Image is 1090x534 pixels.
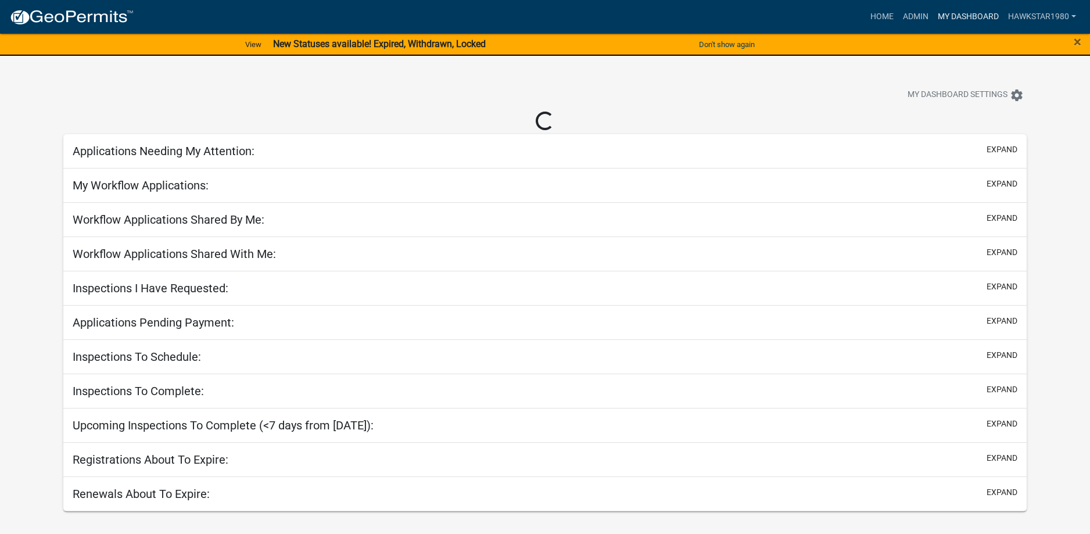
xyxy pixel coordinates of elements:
button: expand [987,486,1017,499]
button: expand [987,349,1017,361]
a: Hawkstar1980 [1003,6,1081,28]
i: settings [1010,88,1024,102]
button: expand [987,246,1017,259]
a: My Dashboard [933,6,1003,28]
span: × [1074,34,1081,50]
h5: My Workflow Applications: [73,178,209,192]
h5: Inspections To Schedule: [73,350,201,364]
button: My Dashboard Settingssettings [898,84,1033,106]
a: Home [866,6,898,28]
h5: Upcoming Inspections To Complete (<7 days from [DATE]): [73,418,374,432]
button: expand [987,315,1017,327]
button: expand [987,452,1017,464]
button: expand [987,281,1017,293]
h5: Inspections I Have Requested: [73,281,228,295]
a: Admin [898,6,933,28]
h5: Registrations About To Expire: [73,453,228,467]
a: View [241,35,266,54]
h5: Inspections To Complete: [73,384,204,398]
h5: Workflow Applications Shared With Me: [73,247,276,261]
button: expand [987,178,1017,190]
button: Don't show again [694,35,759,54]
h5: Renewals About To Expire: [73,487,210,501]
button: expand [987,418,1017,430]
button: expand [987,144,1017,156]
h5: Workflow Applications Shared By Me: [73,213,264,227]
strong: New Statuses available! Expired, Withdrawn, Locked [273,38,486,49]
h5: Applications Needing My Attention: [73,144,254,158]
span: My Dashboard Settings [908,88,1007,102]
h5: Applications Pending Payment: [73,316,234,329]
button: Close [1074,35,1081,49]
button: expand [987,212,1017,224]
button: expand [987,384,1017,396]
